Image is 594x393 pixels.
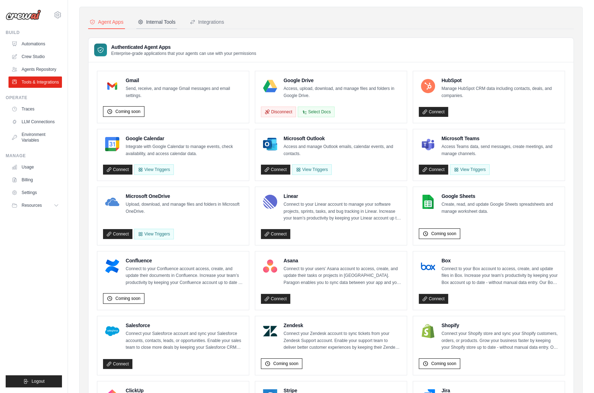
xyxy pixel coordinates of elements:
a: Connect [419,294,448,304]
span: Logout [32,378,45,384]
a: LLM Connections [8,116,62,127]
p: Connect your Shopify store and sync your Shopify customers, orders, or products. Grow your busine... [441,330,559,351]
a: Connect [419,165,448,175]
h4: Salesforce [126,322,243,329]
h4: Google Sheets [441,193,559,200]
h4: Google Drive [284,77,401,84]
img: Microsoft Teams Logo [421,137,435,151]
h4: Microsoft Outlook [284,135,401,142]
h4: HubSpot [441,77,559,84]
img: Shopify Logo [421,324,435,338]
button: Agent Apps [88,16,125,29]
button: Integrations [188,16,225,29]
img: HubSpot Logo [421,79,435,93]
a: Connect [261,165,290,175]
a: Traces [8,103,62,115]
h4: Microsoft Teams [441,135,559,142]
h3: Authenticated Agent Apps [111,44,256,51]
h4: Shopify [441,322,559,329]
a: Crew Studio [8,51,62,62]
a: Connect [103,359,132,369]
: View Triggers [292,164,332,175]
button: Logout [6,375,62,387]
p: Connect to your Confluence account access, create, and update their documents in Confluence. Incr... [126,266,243,286]
h4: Linear [284,193,401,200]
span: Resources [22,203,42,208]
button: View Triggers [134,164,174,175]
span: Coming soon [273,361,298,366]
a: Usage [8,161,62,173]
h4: Gmail [126,77,243,84]
a: Connect [103,165,132,175]
p: Access and manage Outlook emails, calendar events, and contacts. [284,143,401,157]
img: Microsoft OneDrive Logo [105,195,119,209]
img: Confluence Logo [105,259,119,273]
img: Microsoft Outlook Logo [263,137,277,151]
p: Create, read, and update Google Sheets spreadsheets and manage worksheet data. [441,201,559,215]
button: Select Docs [298,107,335,117]
p: Access, upload, download, and manage files and folders in Google Drive. [284,85,401,99]
h4: Box [441,257,559,264]
span: Coming soon [115,109,141,114]
p: Connect to your users’ Asana account to access, create, and update their tasks or projects in [GE... [284,266,401,286]
h4: Asana [284,257,401,264]
h4: Confluence [126,257,243,264]
div: Agent Apps [90,18,124,25]
img: Gmail Logo [105,79,119,93]
: View Triggers [450,164,490,175]
span: Coming soon [431,231,456,237]
p: Send, receive, and manage Gmail messages and email settings. [126,85,243,99]
p: Upload, download, and manage files and folders in Microsoft OneDrive. [126,201,243,215]
div: Internal Tools [138,18,176,25]
a: Billing [8,174,62,186]
p: Connect to your Linear account to manage your software projects, sprints, tasks, and bug tracking... [284,201,401,222]
a: Connect [261,229,290,239]
a: Connect [103,229,132,239]
p: Connect your Zendesk account to sync tickets from your Zendesk Support account. Enable your suppo... [284,330,401,351]
span: Coming soon [115,296,141,301]
img: Logo [6,10,41,20]
a: Connect [261,294,290,304]
p: Access Teams data, send messages, create meetings, and manage channels. [441,143,559,157]
img: Asana Logo [263,259,277,273]
a: Tools & Integrations [8,76,62,88]
: View Triggers [134,229,174,239]
a: Connect [419,107,448,117]
span: Coming soon [431,361,456,366]
p: Manage HubSpot CRM data including contacts, deals, and companies. [441,85,559,99]
p: Enterprise-grade applications that your agents can use with your permissions [111,51,256,56]
img: Box Logo [421,259,435,273]
h4: Microsoft OneDrive [126,193,243,200]
p: Connect to your Box account to access, create, and update files in Box. Increase your team’s prod... [441,266,559,286]
button: Disconnect [261,107,296,117]
button: Internal Tools [136,16,177,29]
img: Salesforce Logo [105,324,119,338]
a: Environment Variables [8,129,62,146]
h4: Zendesk [284,322,401,329]
p: Connect your Salesforce account and sync your Salesforce accounts, contacts, leads, or opportunit... [126,330,243,351]
a: Automations [8,38,62,50]
img: Google Sheets Logo [421,195,435,209]
div: Manage [6,153,62,159]
a: Settings [8,187,62,198]
img: Linear Logo [263,195,277,209]
img: Zendesk Logo [263,324,277,338]
button: Resources [8,200,62,211]
div: Build [6,30,62,35]
div: Operate [6,95,62,101]
p: Integrate with Google Calendar to manage events, check availability, and access calendar data. [126,143,243,157]
a: Agents Repository [8,64,62,75]
img: Google Calendar Logo [105,137,119,151]
img: Google Drive Logo [263,79,277,93]
div: Integrations [190,18,224,25]
h4: Google Calendar [126,135,243,142]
